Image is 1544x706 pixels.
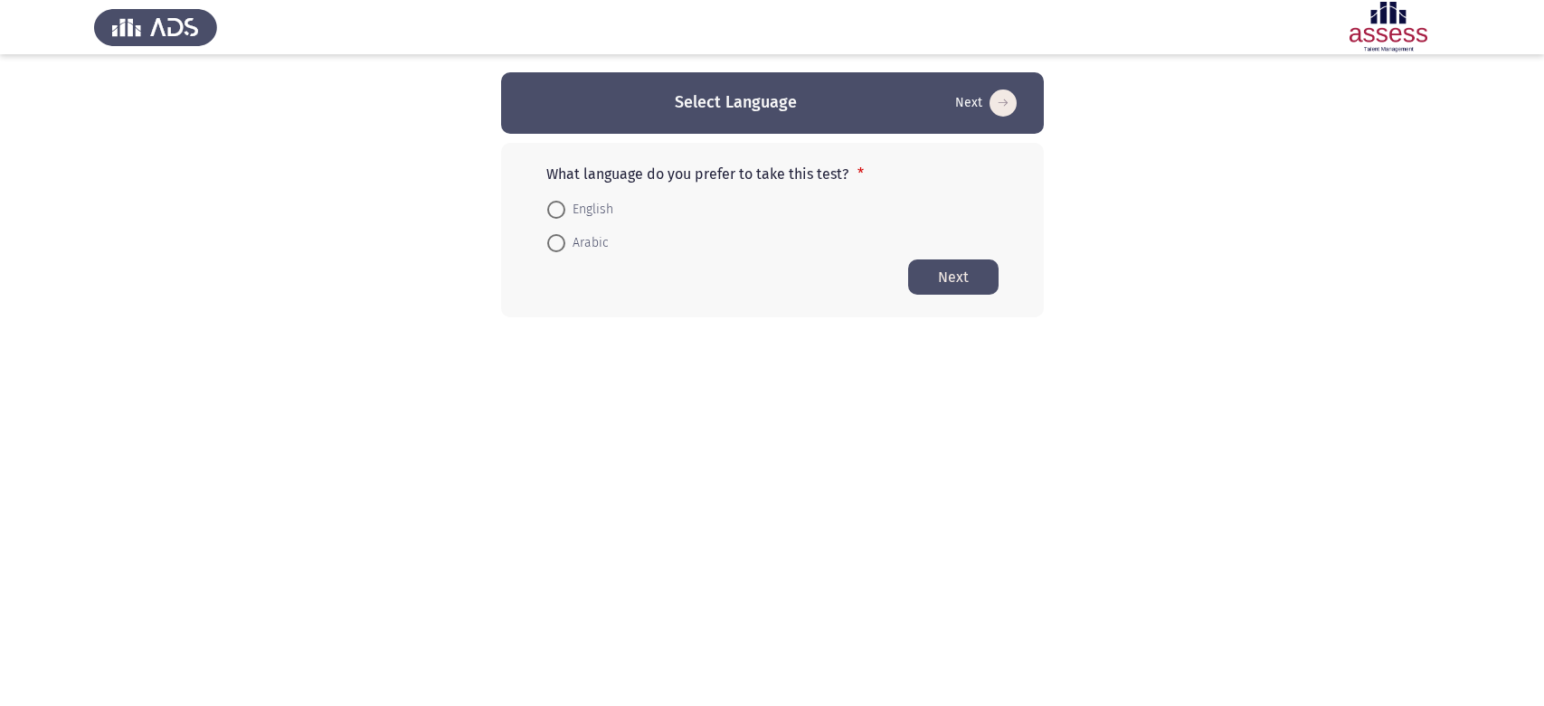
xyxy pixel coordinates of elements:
button: Start assessment [908,259,999,295]
p: What language do you prefer to take this test? [546,165,999,183]
button: Start assessment [950,89,1022,118]
span: Arabic [565,232,609,254]
img: Assess Talent Management logo [94,2,217,52]
span: English [565,199,613,221]
img: Assessment logo of PersonalityBasic Assessment [1327,2,1450,52]
h3: Select Language [675,91,797,114]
